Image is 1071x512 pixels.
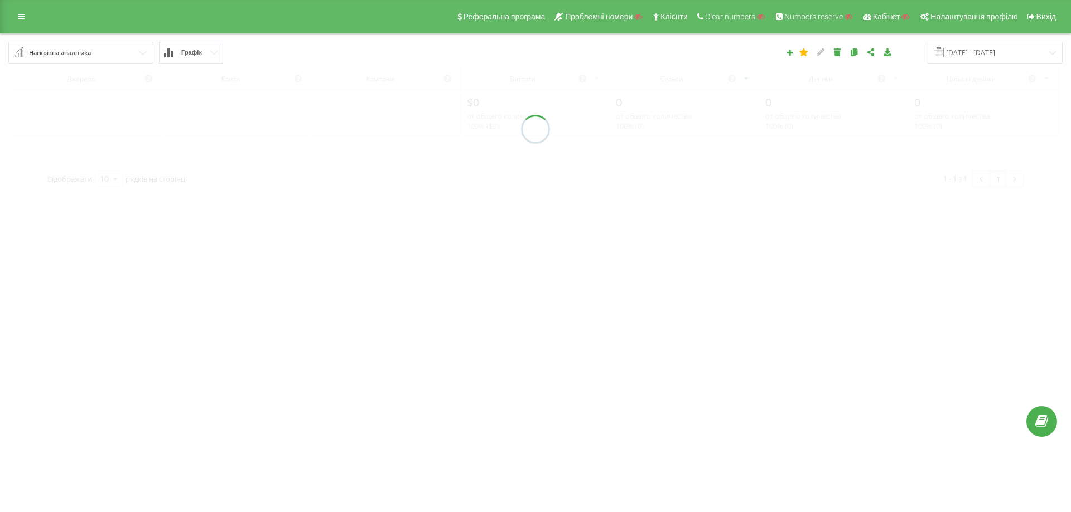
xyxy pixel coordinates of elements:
[866,48,876,56] i: Поділитися налаштуваннями звіту
[464,12,546,21] span: Реферальна програма
[181,49,202,56] span: Графік
[873,12,900,21] span: Кабінет
[1036,12,1056,21] span: Вихід
[930,12,1017,21] span: Налаштування профілю
[850,48,859,56] i: Копіювати звіт
[833,48,842,56] i: Видалити звіт
[159,42,223,64] button: Графік
[565,12,633,21] span: Проблемні номери
[705,12,755,21] span: Clear numbers
[799,48,809,56] i: Цей звіт буде завантажено першим при відкритті Аналітики. Ви можете призначити будь-який інший ва...
[816,48,826,56] i: Редагувати звіт
[883,48,893,56] i: Завантажити звіт
[786,49,794,56] i: Створити звіт
[29,47,91,59] div: Наскрізна аналітика
[784,12,843,21] span: Numbers reserve
[660,12,688,21] span: Клієнти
